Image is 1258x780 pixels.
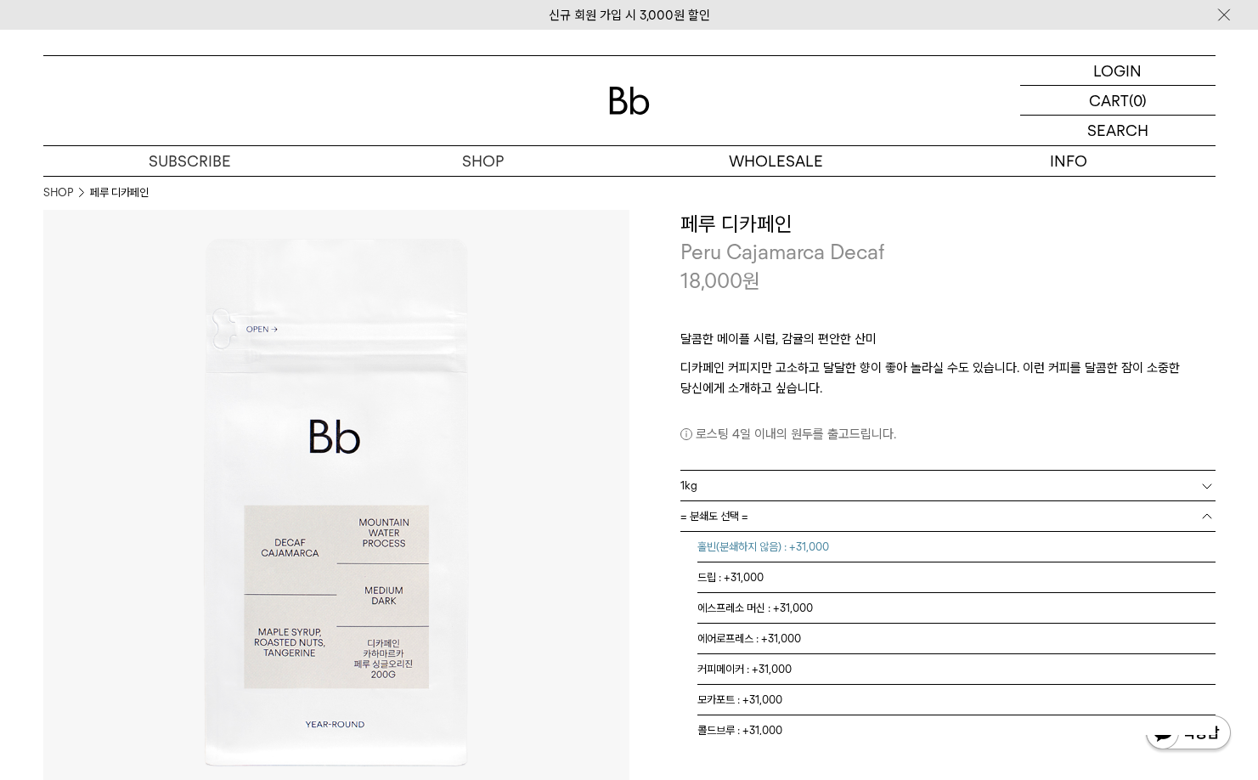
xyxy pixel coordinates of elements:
li: 에어로프레스 : +31,000 [697,624,1216,654]
a: 신규 회원 가입 시 3,000원 할인 [549,8,710,23]
span: 원 [742,268,760,293]
a: SUBSCRIBE [43,146,336,176]
p: CART [1089,86,1129,115]
p: 달콤한 메이플 시럽, 감귤의 편안한 산미 [680,329,1216,358]
span: = 분쇄도 선택 = [680,501,748,531]
a: SHOP [43,184,73,201]
li: 페루 디카페인 [90,184,149,201]
p: LOGIN [1093,56,1142,85]
p: SEARCH [1087,116,1148,145]
span: 1kg [680,471,697,500]
li: 드립 : +31,000 [697,562,1216,593]
p: Peru Cajamarca Decaf [680,238,1216,267]
li: 에스프레소 머신 : +31,000 [697,593,1216,624]
a: SHOP [336,146,629,176]
li: 커피메이커 : +31,000 [697,654,1216,685]
p: 디카페인 커피지만 고소하고 달달한 향이 좋아 놀라실 수도 있습니다. 이런 커피를 달콤한 잠이 소중한 당신에게 소개하고 싶습니다. [680,358,1216,398]
img: 로고 [609,87,650,115]
p: WHOLESALE [629,146,922,176]
p: INFO [922,146,1216,176]
h3: 페루 디카페인 [680,210,1216,239]
li: 모카포트 : +31,000 [697,685,1216,715]
p: 18,000 [680,267,760,296]
p: 로스팅 4일 이내의 원두를 출고드립니다. [680,424,1216,444]
a: CART (0) [1020,86,1216,116]
p: (0) [1129,86,1147,115]
a: LOGIN [1020,56,1216,86]
li: 홀빈(분쇄하지 않음) : +31,000 [697,532,1216,562]
li: 콜드브루 : +31,000 [697,715,1216,746]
